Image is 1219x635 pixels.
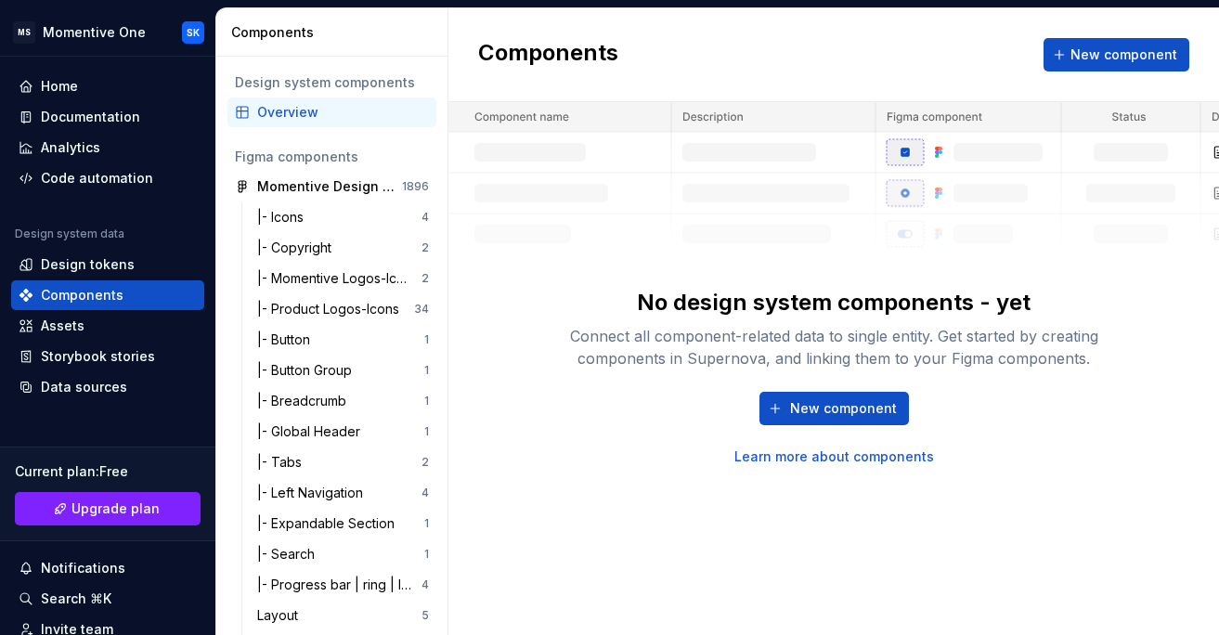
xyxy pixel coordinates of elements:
div: |- Expandable Section [257,514,402,533]
div: Figma components [235,148,429,166]
a: Learn more about components [734,447,934,466]
a: |- Icons4 [250,202,436,232]
div: Design system components [235,73,429,92]
a: Design tokens [11,250,204,279]
a: Code automation [11,163,204,193]
a: |- Button Group1 [250,356,436,385]
a: |- Progress bar | ring | loader4 [250,570,436,600]
div: 1 [424,547,429,562]
a: |- Tabs2 [250,447,436,477]
div: Components [41,286,123,305]
div: Design tokens [41,255,135,274]
div: 2 [421,271,429,286]
a: Documentation [11,102,204,132]
div: |- Search [257,545,322,564]
div: 1 [424,363,429,378]
a: Overview [227,97,436,127]
div: |- Tabs [257,453,309,472]
span: Upgrade plan [71,499,160,518]
div: 4 [421,577,429,592]
a: Home [11,71,204,101]
div: Connect all component-related data to single entity. Get started by creating components in Supern... [537,325,1131,369]
div: Overview [257,103,429,122]
div: |- Product Logos-Icons [257,300,407,318]
div: 1 [424,424,429,439]
a: |- Search1 [250,539,436,569]
div: |- Button Group [257,361,359,380]
div: 1896 [402,179,429,194]
button: New component [759,392,909,425]
button: Notifications [11,553,204,583]
div: 1 [424,394,429,408]
a: Momentive Design System1896 [227,172,436,201]
div: Analytics [41,138,100,157]
div: Notifications [41,559,125,577]
div: Components [231,23,440,42]
div: 1 [424,516,429,531]
a: |- Breadcrumb1 [250,386,436,416]
div: 2 [421,240,429,255]
div: 34 [414,302,429,317]
div: |- Breadcrumb [257,392,354,410]
div: SK [187,25,200,40]
span: New component [1070,45,1177,64]
div: |- Progress bar | ring | loader [257,576,421,594]
a: |- Left Navigation4 [250,478,436,508]
div: Layout [257,606,305,625]
div: |- Button [257,330,318,349]
div: |- Icons [257,208,311,227]
button: Upgrade plan [15,492,201,525]
div: |- Left Navigation [257,484,370,502]
button: New component [1044,38,1189,71]
div: |- Momentive Logos-Icons [257,269,421,288]
a: |- Global Header1 [250,417,436,447]
div: Design system data [15,227,124,241]
div: 4 [421,210,429,225]
button: Search ⌘K [11,584,204,614]
div: 5 [421,608,429,623]
a: |- Expandable Section1 [250,509,436,538]
div: Momentive Design System [257,177,396,196]
a: |- Product Logos-Icons34 [250,294,436,324]
a: |- Copyright2 [250,233,436,263]
div: Storybook stories [41,347,155,366]
button: MSMomentive OneSK [4,12,212,52]
a: Layout5 [250,601,436,630]
a: |- Button1 [250,325,436,355]
a: Assets [11,311,204,341]
a: Data sources [11,372,204,402]
span: New component [790,399,897,418]
div: Home [41,77,78,96]
div: Momentive One [43,23,146,42]
a: Components [11,280,204,310]
div: Search ⌘K [41,590,111,608]
h2: Components [478,38,618,71]
div: Data sources [41,378,127,396]
div: |- Copyright [257,239,339,257]
div: 4 [421,486,429,500]
div: No design system components - yet [637,288,1031,317]
div: 2 [421,455,429,470]
div: Code automation [41,169,153,188]
div: Current plan : Free [15,462,201,481]
a: Storybook stories [11,342,204,371]
div: Documentation [41,108,140,126]
a: |- Momentive Logos-Icons2 [250,264,436,293]
div: Assets [41,317,84,335]
a: Analytics [11,133,204,162]
div: |- Global Header [257,422,368,441]
div: 1 [424,332,429,347]
div: MS [13,21,35,44]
